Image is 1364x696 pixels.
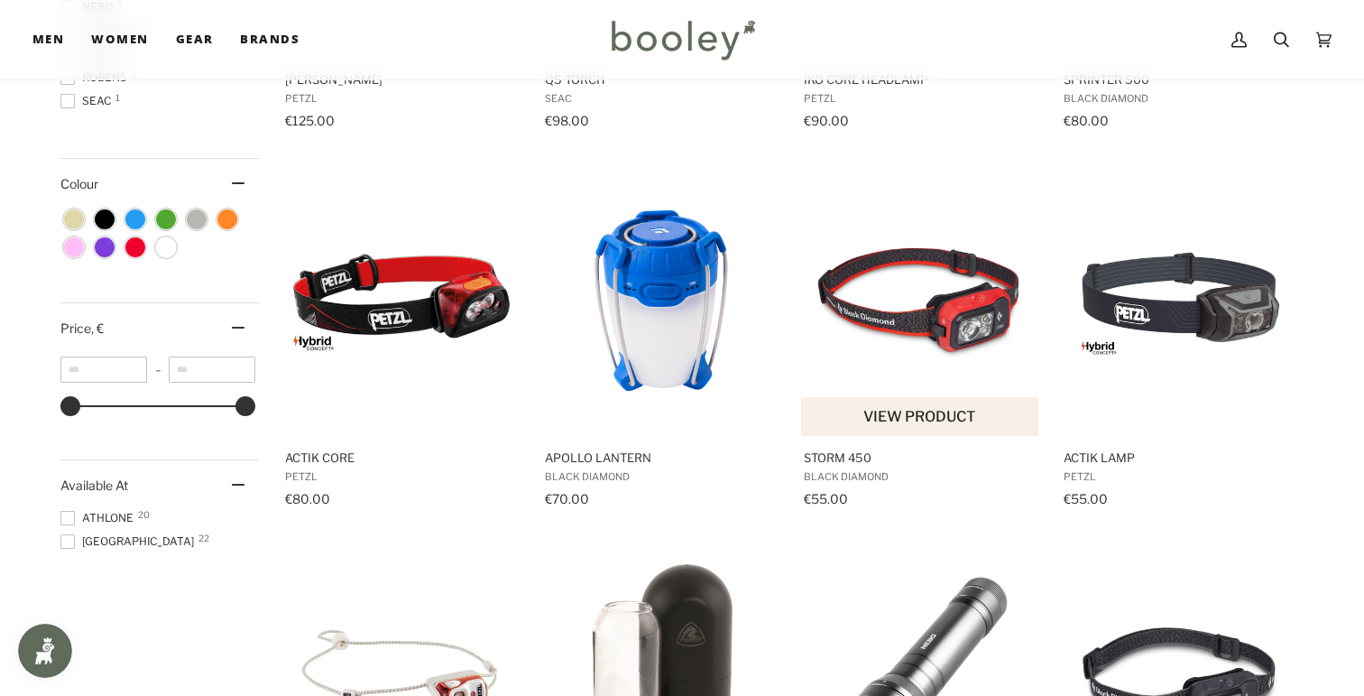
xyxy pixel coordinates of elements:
[95,237,115,257] span: Colour: Purple
[60,320,104,336] span: Price
[198,534,209,543] span: 22
[804,470,1037,483] span: Black Diamond
[1064,113,1109,128] span: €80.00
[542,181,781,421] img: Black Diamond Apollo Lantern Powell Blue - Booley Galway
[91,31,148,49] span: Women
[64,237,84,257] span: Colour: Pink
[285,491,330,506] span: €80.00
[804,450,1037,466] span: Storm 450
[285,450,519,466] span: Actik Core
[125,237,145,257] span: Colour: Red
[115,93,120,102] span: 1
[545,450,779,466] span: Apollo Lantern
[801,181,1040,421] img: Black Diamond Storm 450 Octane - Booley Galway
[804,113,849,128] span: €90.00
[1064,491,1108,506] span: €55.00
[282,181,521,421] img: Petzl Actik Core Red - Booley Galway
[604,14,761,66] img: Booley
[91,320,104,336] span: , €
[545,113,589,128] span: €98.00
[545,491,589,506] span: €70.00
[804,92,1037,105] span: Petzl
[804,491,848,506] span: €55.00
[32,31,64,49] span: Men
[285,113,335,128] span: €125.00
[95,209,115,229] span: Colour: Black
[1064,92,1297,105] span: Black Diamond
[1064,450,1297,466] span: Actik Lamp
[282,165,521,513] a: Actik Core
[125,209,145,229] span: Colour: Blue
[147,363,169,376] span: –
[60,93,116,109] span: Seac
[156,209,176,229] span: Colour: Green
[187,209,207,229] span: Colour: Grey
[801,165,1040,513] a: Storm 450
[18,624,72,678] iframe: Button to open loyalty program pop-up
[240,31,300,49] span: Brands
[60,478,128,493] span: Available At
[60,176,112,191] span: Colour
[176,31,214,49] span: Gear
[1061,181,1300,421] img: Petzl Actik Lamp Grey - Booley Galway
[156,237,176,257] span: Colour: White
[60,510,139,526] span: Athlone
[545,470,779,483] span: Black Diamond
[1061,165,1300,513] a: Actik Lamp
[60,534,199,550] span: [GEOGRAPHIC_DATA]
[138,510,150,519] span: 20
[285,470,519,483] span: Petzl
[801,397,1038,436] button: View product
[217,209,237,229] span: Colour: Orange
[285,92,519,105] span: Petzl
[542,165,781,513] a: Apollo Lantern
[64,209,84,229] span: Colour: Beige
[1064,470,1297,483] span: Petzl
[545,92,779,105] span: Seac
